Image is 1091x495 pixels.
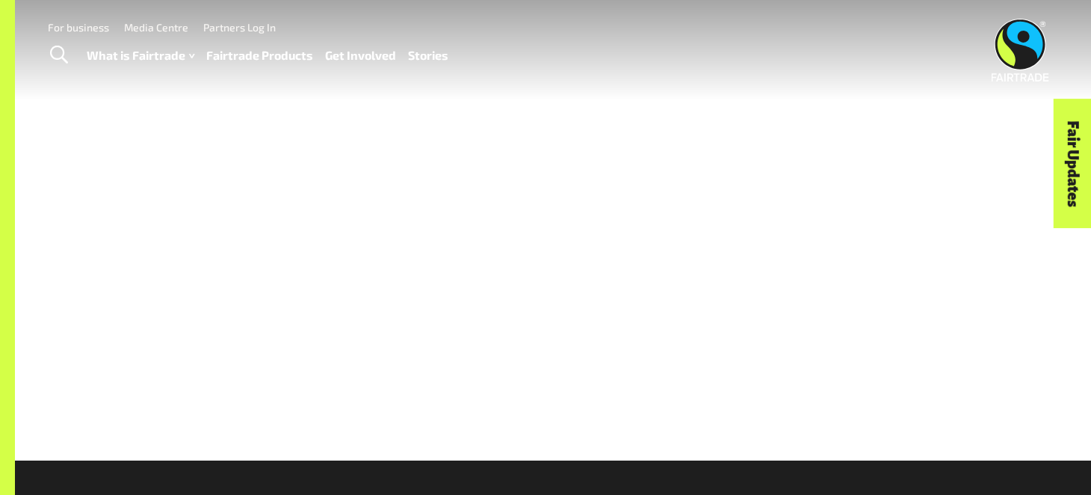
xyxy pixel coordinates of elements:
img: Fairtrade Australia New Zealand logo [992,19,1049,82]
a: What is Fairtrade [87,45,194,67]
a: Fairtrade Products [206,45,313,67]
a: Media Centre [124,21,188,34]
a: For business [48,21,109,34]
a: Partners Log In [203,21,276,34]
a: Toggle Search [40,37,77,74]
a: Get Involved [325,45,396,67]
a: Stories [408,45,448,67]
